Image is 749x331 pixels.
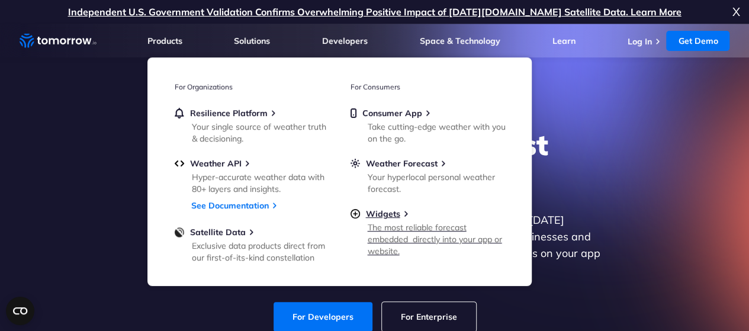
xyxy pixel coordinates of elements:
a: Space & Technology [420,36,500,46]
a: Log In [627,36,651,47]
div: Take cutting-edge weather with you on the go. [368,121,506,144]
img: sun.svg [351,158,360,169]
a: Products [147,36,182,46]
div: Hyper-accurate weather data with 80+ layers and insights. [192,171,330,195]
h3: For Organizations [175,82,329,91]
div: The most reliable forecast embedded directly into your app or website. [368,221,506,257]
button: Open CMP widget [6,297,34,325]
a: Developers [322,36,368,46]
img: api.svg [175,158,184,169]
a: Resilience PlatformYour single source of weather truth & decisioning. [175,108,329,142]
span: Weather API [190,158,242,169]
a: Satellite DataExclusive data products direct from our first-of-its-kind constellation [175,227,329,261]
h3: For Consumers [351,82,504,91]
img: plus-circle.svg [351,208,360,219]
span: Resilience Platform [190,108,268,118]
a: Get Demo [666,31,729,51]
img: bell.svg [175,108,184,118]
div: Your single source of weather truth & decisioning. [192,121,330,144]
a: See Documentation [191,200,269,211]
p: Get reliable and precise weather data through our free API. Count on [DATE][DOMAIN_NAME] for quic... [146,212,603,278]
a: Weather ForecastYour hyperlocal personal weather forecast. [351,158,504,192]
span: Satellite Data [190,227,246,237]
a: Independent U.S. Government Validation Confirms Overwhelming Positive Impact of [DATE][DOMAIN_NAM... [68,6,682,18]
div: Exclusive data products direct from our first-of-its-kind constellation [192,240,330,263]
span: Consumer App [362,108,422,118]
img: mobile.svg [351,108,356,118]
a: Home link [20,32,97,50]
div: Your hyperlocal personal weather forecast. [368,171,506,195]
h1: Explore the World’s Best Weather API [146,127,603,198]
a: Learn [552,36,576,46]
a: Weather APIHyper-accurate weather data with 80+ layers and insights. [175,158,329,192]
a: WidgetsThe most reliable forecast embedded directly into your app or website. [351,208,504,255]
img: satellite-data-menu.png [175,227,184,237]
span: Widgets [366,208,400,219]
a: Solutions [234,36,270,46]
span: Weather Forecast [366,158,438,169]
a: Consumer AppTake cutting-edge weather with you on the go. [351,108,504,142]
